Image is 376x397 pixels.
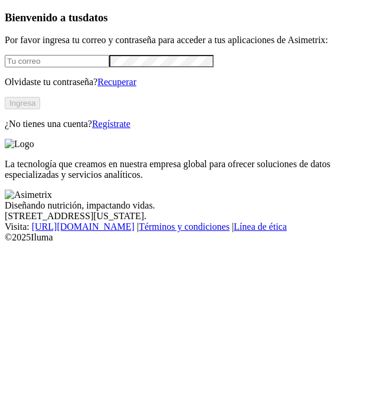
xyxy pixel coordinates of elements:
[139,222,230,232] a: Términos y condiciones
[97,77,136,87] a: Recuperar
[5,190,52,200] img: Asimetrix
[5,232,371,243] div: © 2025 Iluma
[5,200,371,211] div: Diseñando nutrición, impactando vidas.
[234,222,287,232] a: Línea de ética
[5,97,40,109] button: Ingresa
[5,55,109,67] input: Tu correo
[83,11,108,24] span: datos
[92,119,130,129] a: Regístrate
[5,11,371,24] h3: Bienvenido a tus
[5,139,34,149] img: Logo
[5,211,371,222] div: [STREET_ADDRESS][US_STATE].
[5,119,371,129] p: ¿No tienes una cuenta?
[5,77,371,87] p: Olvidaste tu contraseña?
[5,35,371,45] p: Por favor ingresa tu correo y contraseña para acceder a tus aplicaciones de Asimetrix:
[5,159,371,180] p: La tecnología que creamos en nuestra empresa global para ofrecer soluciones de datos especializad...
[5,222,371,232] div: Visita : | |
[32,222,135,232] a: [URL][DOMAIN_NAME]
